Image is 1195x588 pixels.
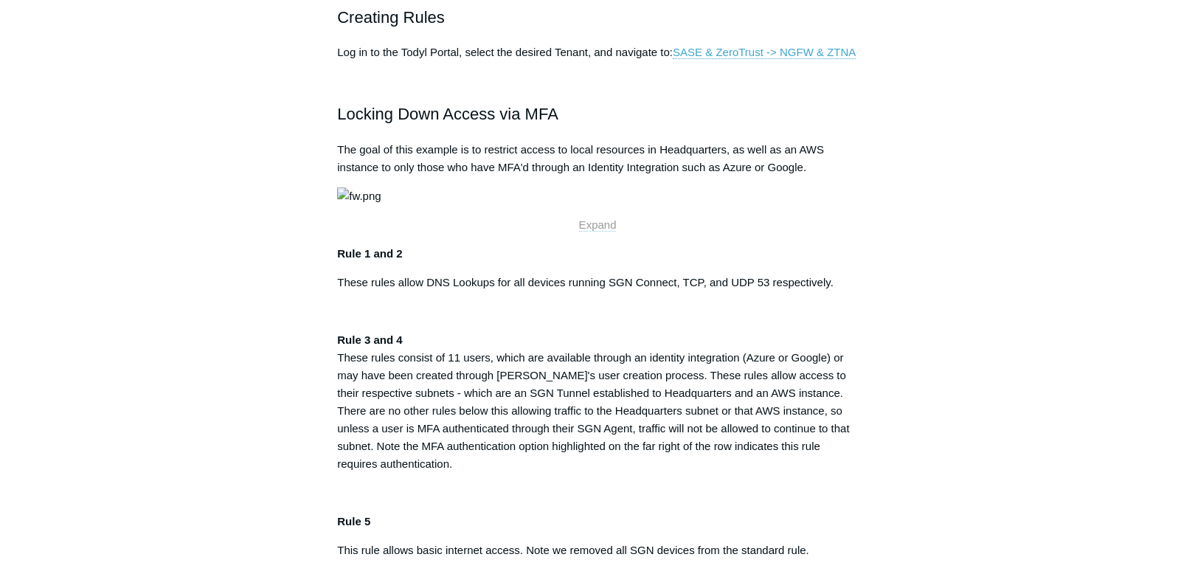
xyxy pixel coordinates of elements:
p: Log in to the Todyl Portal, select the desired Tenant, and navigate to: [337,44,858,61]
p: The goal of this example is to restrict access to local resources in Headquarters, as well as an ... [337,141,858,176]
a: Expand [579,218,617,232]
a: SASE & ZeroTrust -> NGFW & ZTNA [673,46,856,59]
strong: Rule 1 and 2 [337,247,402,260]
p: These rules consist of 11 users, which are available through an identity integration (Azure or Go... [337,331,858,473]
span: Expand [579,218,617,231]
p: These rules allow DNS Lookups for all devices running SGN Connect, TCP, and UDP 53 respectively. [337,274,858,291]
h2: Locking Down Access via MFA [337,101,858,127]
strong: Rule 3 and 4 [337,333,402,346]
h2: Creating Rules [337,4,858,30]
strong: Rule 5 [337,515,370,528]
p: This rule allows basic internet access. Note we removed all SGN devices from the standard rule. [337,542,858,559]
img: fw.png [337,187,381,205]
